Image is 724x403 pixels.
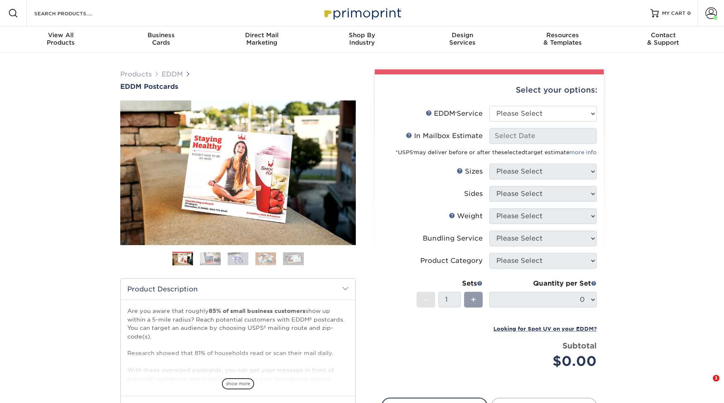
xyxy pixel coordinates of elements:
span: Business [111,31,212,39]
div: & Templates [512,31,613,46]
div: Marketing [212,31,312,46]
h2: Product Description [121,279,355,300]
span: Shop By [312,31,412,39]
a: EDDM [162,70,183,78]
a: Direct MailMarketing [212,26,312,53]
div: Sizes [457,167,483,176]
strong: Subtotal [562,341,597,350]
a: more info [569,149,597,155]
span: EDDM Postcards [120,83,178,91]
div: & Support [613,31,713,46]
img: EDDM 04 [255,252,276,265]
div: Sides [464,189,483,199]
a: Looking for Spot UV on your EDDM? [493,324,597,332]
div: Weight [449,211,483,221]
input: SEARCH PRODUCTS..... [33,8,114,18]
a: EDDM Postcards [120,83,356,91]
span: Resources [512,31,613,39]
div: Services [412,31,512,46]
div: Sets [417,279,483,289]
span: MY CART [662,10,686,17]
strong: 85% of small business customers [209,308,305,314]
div: Bundling Service [423,234,483,243]
span: Design [412,31,512,39]
span: Direct Mail [212,31,312,39]
a: Contact& Support [613,26,713,53]
sup: ® [455,112,457,115]
small: Looking for Spot UV on your EDDM? [493,326,597,332]
span: 1 [713,375,719,382]
span: - [424,293,428,306]
span: selected [501,149,525,155]
input: Select Date [489,128,597,144]
small: *USPS may deliver before or after the target estimate [395,149,597,155]
div: Industry [312,31,412,46]
span: Contact [613,31,713,39]
a: DesignServices [412,26,512,53]
div: Quantity per Set [489,279,597,289]
div: $0.00 [495,351,597,371]
img: EDDM Postcards 01 [120,91,356,254]
div: Products [11,31,111,46]
span: show more [222,378,254,389]
iframe: Intercom live chat [696,375,716,395]
a: Shop ByIndustry [312,26,412,53]
img: EDDM 02 [200,252,221,265]
span: + [471,293,476,306]
a: BusinessCards [111,26,212,53]
img: Primoprint [321,4,403,22]
a: Products [120,70,152,78]
div: Select your options: [381,74,597,106]
span: View All [11,31,111,39]
img: EDDM 03 [228,252,248,265]
div: Product Category [420,256,483,266]
img: EDDM 01 [172,252,193,267]
div: Cards [111,31,212,46]
a: View AllProducts [11,26,111,53]
a: Resources& Templates [512,26,613,53]
div: EDDM Service [426,109,483,119]
sup: ® [413,151,414,153]
span: 0 [687,10,691,16]
div: In Mailbox Estimate [406,131,483,141]
img: EDDM 05 [283,252,304,265]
